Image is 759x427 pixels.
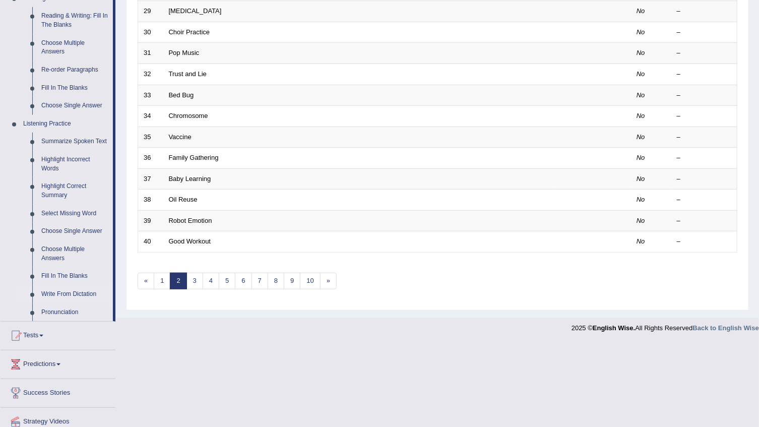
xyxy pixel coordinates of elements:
div: – [677,111,731,121]
em: No [637,133,645,141]
em: No [637,112,645,119]
div: – [677,174,731,184]
a: « [138,273,154,289]
a: Tests [1,322,115,347]
td: 36 [138,148,163,169]
a: 3 [186,273,203,289]
a: Choose Multiple Answers [37,34,113,61]
div: – [677,7,731,16]
a: Success Stories [1,379,115,404]
div: – [677,216,731,226]
em: No [637,154,645,161]
a: 2 [170,273,186,289]
div: – [677,133,731,142]
a: 8 [268,273,284,289]
td: 37 [138,168,163,190]
div: – [677,70,731,79]
em: No [637,7,645,15]
a: Trust and Lie [169,70,207,78]
a: 6 [235,273,251,289]
div: – [677,91,731,100]
td: 30 [138,22,163,43]
a: Re-order Paragraphs [37,61,113,79]
a: Choose Multiple Answers [37,240,113,267]
div: – [677,237,731,247]
a: Summarize Spoken Text [37,133,113,151]
div: – [677,28,731,37]
td: 39 [138,210,163,231]
a: Choose Single Answer [37,97,113,115]
a: Predictions [1,350,115,376]
a: Robot Emotion [169,217,212,224]
a: Fill In The Blanks [37,267,113,285]
td: 32 [138,64,163,85]
a: Fill In The Blanks [37,79,113,97]
td: 29 [138,1,163,22]
a: 5 [219,273,235,289]
em: No [637,217,645,224]
a: Highlight Incorrect Words [37,151,113,177]
em: No [637,196,645,203]
a: 4 [203,273,219,289]
a: 10 [300,273,320,289]
a: 1 [154,273,170,289]
a: Highlight Correct Summary [37,177,113,204]
a: Vaccine [169,133,192,141]
div: – [677,48,731,58]
a: » [320,273,337,289]
a: Pop Music [169,49,200,56]
a: Bed Bug [169,91,194,99]
div: 2025 © All Rights Reserved [572,318,759,333]
td: 31 [138,43,163,64]
em: No [637,175,645,182]
strong: English Wise. [593,324,635,332]
div: – [677,195,731,205]
a: Choir Practice [169,28,210,36]
a: Family Gathering [169,154,219,161]
a: 9 [284,273,300,289]
a: Pronunciation [37,303,113,322]
a: Back to English Wise [693,324,759,332]
em: No [637,28,645,36]
td: 33 [138,85,163,106]
td: 34 [138,106,163,127]
a: Baby Learning [169,175,211,182]
em: No [637,70,645,78]
a: Chromosome [169,112,208,119]
a: Reading & Writing: Fill In The Blanks [37,7,113,34]
em: No [637,91,645,99]
a: Oil Reuse [169,196,198,203]
a: Listening Practice [19,115,113,133]
em: No [637,237,645,245]
a: Write From Dictation [37,285,113,303]
a: [MEDICAL_DATA] [169,7,222,15]
td: 40 [138,231,163,253]
a: 7 [251,273,268,289]
a: Select Missing Word [37,205,113,223]
a: Choose Single Answer [37,222,113,240]
td: 35 [138,127,163,148]
div: – [677,153,731,163]
a: Good Workout [169,237,211,245]
td: 38 [138,190,163,211]
em: No [637,49,645,56]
